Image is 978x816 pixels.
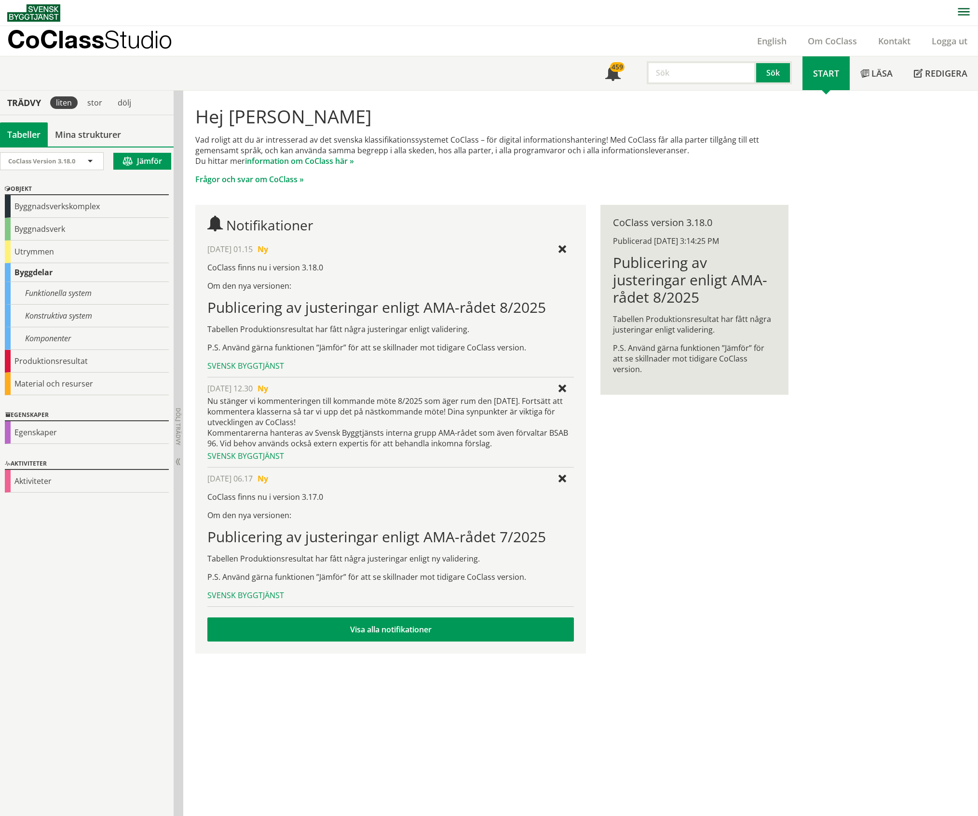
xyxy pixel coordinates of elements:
[802,56,850,90] a: Start
[207,451,573,461] div: Svensk Byggtjänst
[207,361,573,371] div: Svensk Byggtjänst
[258,383,268,394] span: Ny
[174,408,182,445] span: Dölj trädvy
[595,56,631,90] a: 459
[5,421,169,444] div: Egenskaper
[207,244,253,254] span: [DATE] 01.15
[207,324,573,334] p: Tabellen Produktionsresultat har fått några justeringar enligt validering.
[850,56,903,90] a: Läsa
[2,97,46,108] div: Trädvy
[5,305,169,327] div: Konstruktiva system
[7,26,193,56] a: CoClassStudio
[207,590,573,601] div: Svensk Byggtjänst
[613,236,775,246] div: Publicerad [DATE] 3:14:25 PM
[5,184,169,195] div: Objekt
[207,572,573,582] p: P.S. Använd gärna funktionen ”Jämför” för att se skillnader mot tidigare CoClass version.
[5,470,169,493] div: Aktiviteter
[797,35,868,47] a: Om CoClass
[50,96,78,109] div: liten
[5,458,169,470] div: Aktiviteter
[756,61,792,84] button: Sök
[5,282,169,305] div: Funktionella system
[5,350,169,373] div: Produktionsresultat
[48,122,128,147] a: Mina strukturer
[613,217,775,228] div: CoClass version 3.18.0
[5,410,169,421] div: Egenskaper
[104,25,172,54] span: Studio
[925,67,967,79] span: Redigera
[7,34,172,45] p: CoClass
[207,528,573,546] h1: Publicering av justeringar enligt AMA-rådet 7/2025
[868,35,921,47] a: Kontakt
[226,216,313,234] span: Notifikationer
[5,241,169,263] div: Utrymmen
[207,553,573,564] p: Tabellen Produktionsresultat har fått några justeringar enligt ny validering.
[113,153,171,170] button: Jämför
[81,96,108,109] div: stor
[5,218,169,241] div: Byggnadsverk
[258,244,268,254] span: Ny
[207,473,253,484] span: [DATE] 06.17
[195,106,788,127] h1: Hej [PERSON_NAME]
[613,314,775,335] p: Tabellen Produktionsresultat har fått några justeringar enligt validering.
[613,254,775,306] h1: Publicering av justeringar enligt AMA-rådet 8/2025
[195,174,304,185] a: Frågor och svar om CoClass »
[610,62,625,72] div: 459
[258,473,268,484] span: Ny
[871,67,893,79] span: Läsa
[8,157,75,165] span: CoClass Version 3.18.0
[7,4,60,22] img: Svensk Byggtjänst
[207,617,573,642] a: Visa alla notifikationer
[207,299,573,316] h1: Publicering av justeringar enligt AMA-rådet 8/2025
[112,96,137,109] div: dölj
[207,281,573,291] p: Om den nya versionen:
[207,262,573,273] p: CoClass finns nu i version 3.18.0
[207,492,573,502] p: CoClass finns nu i version 3.17.0
[207,383,253,394] span: [DATE] 12.30
[921,35,978,47] a: Logga ut
[605,67,621,82] span: Notifikationer
[747,35,797,47] a: English
[5,263,169,282] div: Byggdelar
[245,156,354,166] a: information om CoClass här »
[613,343,775,375] p: P.S. Använd gärna funktionen ”Jämför” för att se skillnader mot tidigare CoClass version.
[813,67,839,79] span: Start
[207,342,573,353] p: P.S. Använd gärna funktionen ”Jämför” för att se skillnader mot tidigare CoClass version.
[207,510,573,521] p: Om den nya versionen:
[195,134,788,166] p: Vad roligt att du är intresserad av det svenska klassifikationssystemet CoClass – för digital inf...
[647,61,756,84] input: Sök
[207,396,573,449] div: Nu stänger vi kommenteringen till kommande möte 8/2025 som äger rum den [DATE]. Fortsätt att komm...
[5,195,169,218] div: Byggnadsverkskomplex
[5,327,169,350] div: Komponenter
[903,56,978,90] a: Redigera
[5,373,169,395] div: Material och resurser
